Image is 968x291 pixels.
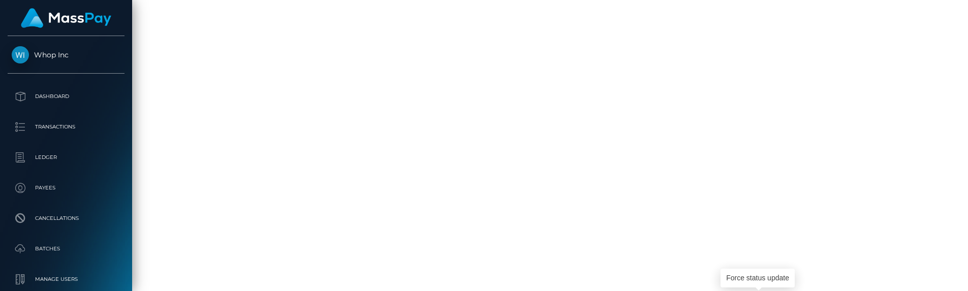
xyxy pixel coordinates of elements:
[12,180,120,196] p: Payees
[12,89,120,104] p: Dashboard
[12,211,120,226] p: Cancellations
[12,272,120,287] p: Manage Users
[8,145,124,170] a: Ledger
[8,114,124,140] a: Transactions
[8,50,124,59] span: Whop Inc
[8,84,124,109] a: Dashboard
[21,8,111,28] img: MassPay Logo
[12,150,120,165] p: Ledger
[8,175,124,201] a: Payees
[12,46,29,63] img: Whop Inc
[12,241,120,256] p: Batches
[721,269,795,287] div: Force status update
[12,119,120,135] p: Transactions
[8,236,124,262] a: Batches
[8,206,124,231] a: Cancellations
